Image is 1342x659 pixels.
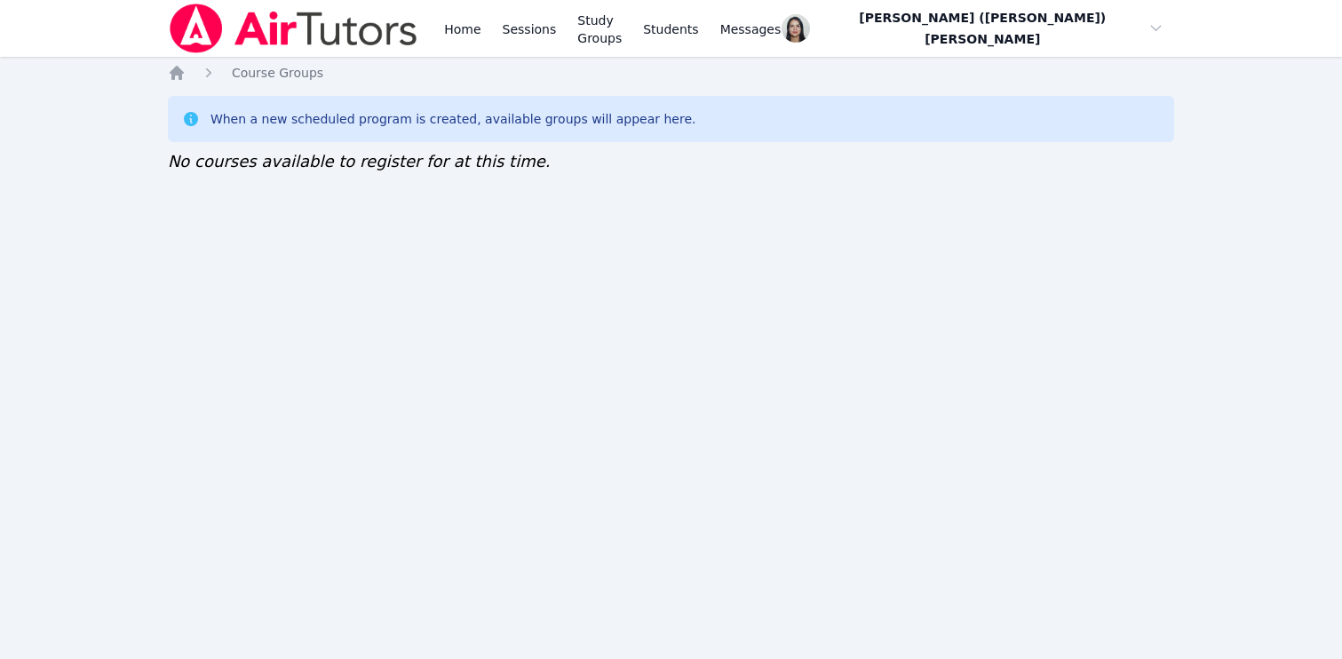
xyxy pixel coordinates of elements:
[720,20,782,38] span: Messages
[232,64,323,82] a: Course Groups
[168,4,419,53] img: Air Tutors
[168,64,1174,82] nav: Breadcrumb
[168,152,551,171] span: No courses available to register for at this time.
[232,66,323,80] span: Course Groups
[210,110,696,128] div: When a new scheduled program is created, available groups will appear here.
